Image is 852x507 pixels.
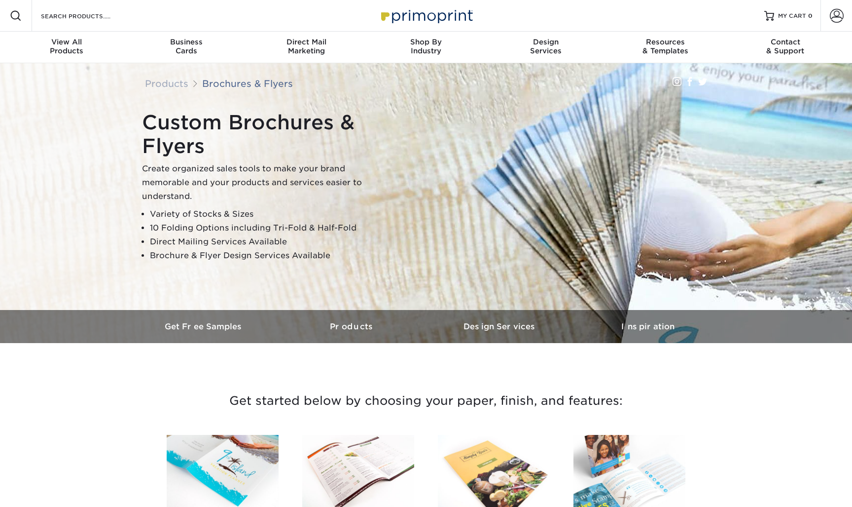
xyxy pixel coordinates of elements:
div: & Support [725,38,845,55]
h1: Custom Brochures & Flyers [142,111,389,158]
iframe: Google Customer Reviews [2,477,84,504]
a: Contact& Support [725,32,845,63]
li: Brochure & Flyer Design Services Available [150,249,389,263]
h3: Products [278,322,426,331]
a: Direct MailMarketing [247,32,366,63]
li: 10 Folding Options including Tri-Fold & Half-Fold [150,221,389,235]
li: Direct Mailing Services Available [150,235,389,249]
span: MY CART [778,12,806,20]
div: Products [7,38,127,55]
span: Shop By [366,38,486,46]
a: Brochures & Flyers [202,78,293,89]
a: Design Services [426,310,574,343]
a: Get Free Samples [130,310,278,343]
a: Products [145,78,188,89]
li: Variety of Stocks & Sizes [150,207,389,221]
a: Inspiration [574,310,722,343]
span: View All [7,38,127,46]
span: Contact [725,38,845,46]
span: Resources [605,38,725,46]
h3: Design Services [426,322,574,331]
h3: Get Free Samples [130,322,278,331]
span: Direct Mail [247,38,366,46]
span: Design [486,38,605,46]
h3: Get started below by choosing your paper, finish, and features: [138,379,714,423]
span: Business [127,38,247,46]
div: Industry [366,38,486,55]
div: & Templates [605,38,725,55]
h3: Inspiration [574,322,722,331]
p: Create organized sales tools to make your brand memorable and your products and services easier t... [142,162,389,203]
a: BusinessCards [127,32,247,63]
img: Primoprint [377,5,475,26]
div: Marketing [247,38,366,55]
span: 0 [808,12,813,19]
a: View AllProducts [7,32,127,63]
div: Cards [127,38,247,55]
a: Products [278,310,426,343]
div: Services [486,38,605,55]
a: Resources& Templates [605,32,725,63]
a: DesignServices [486,32,605,63]
a: Shop ByIndustry [366,32,486,63]
input: SEARCH PRODUCTS..... [40,10,136,22]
